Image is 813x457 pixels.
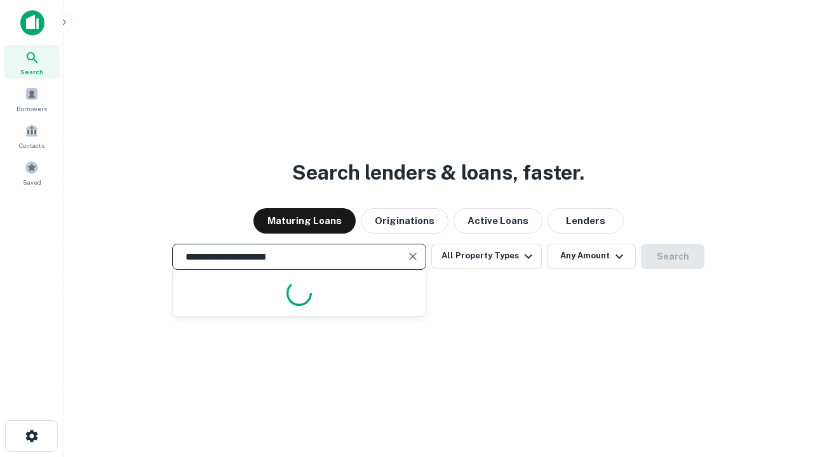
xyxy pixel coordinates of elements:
[454,208,542,234] button: Active Loans
[19,140,44,150] span: Contacts
[548,208,624,234] button: Lenders
[4,45,60,79] a: Search
[4,156,60,190] a: Saved
[4,82,60,116] a: Borrowers
[4,119,60,153] a: Contacts
[20,67,43,77] span: Search
[20,10,44,36] img: capitalize-icon.png
[404,248,422,265] button: Clear
[431,244,542,269] button: All Property Types
[749,355,813,416] iframe: Chat Widget
[292,157,584,188] h3: Search lenders & loans, faster.
[547,244,636,269] button: Any Amount
[361,208,448,234] button: Originations
[17,103,47,114] span: Borrowers
[23,177,41,187] span: Saved
[253,208,356,234] button: Maturing Loans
